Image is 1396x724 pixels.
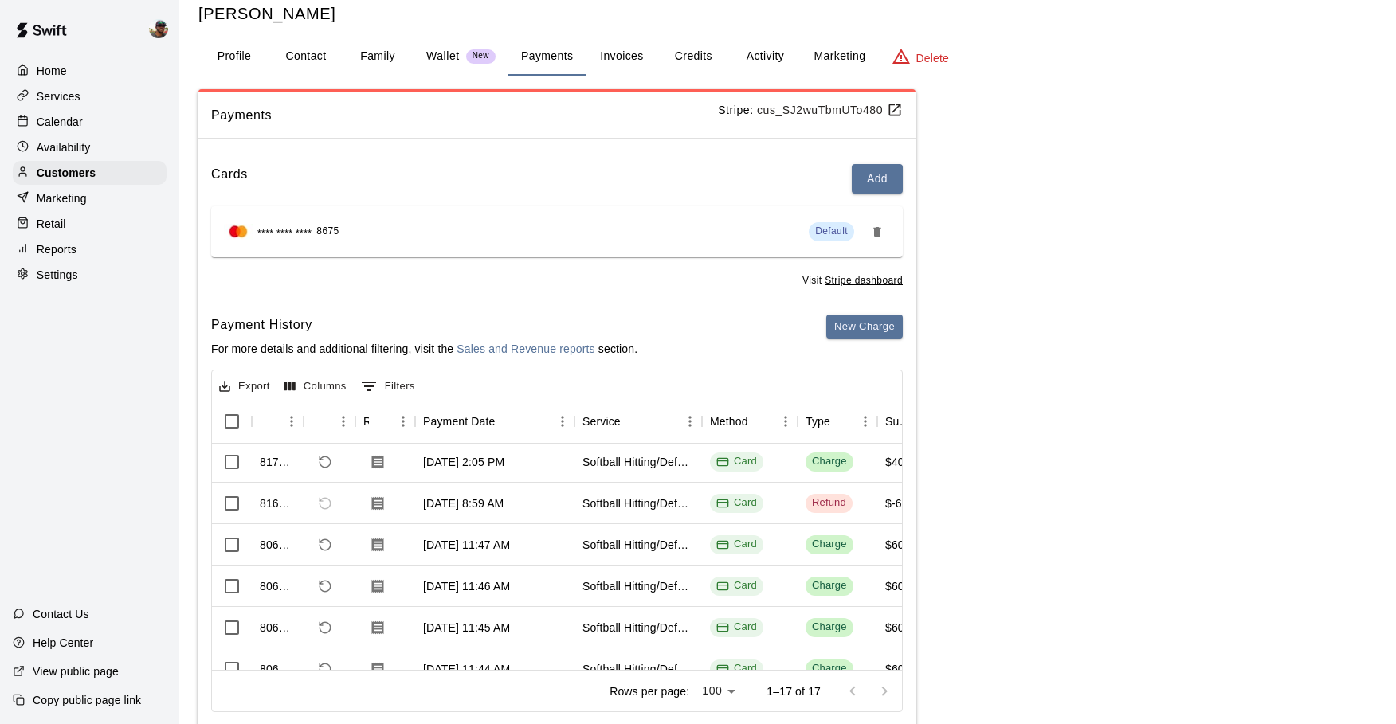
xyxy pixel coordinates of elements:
button: Activity [729,37,801,76]
p: For more details and additional filtering, visit the section. [211,341,637,357]
p: Rows per page: [610,683,689,699]
div: $60.00 [885,661,920,677]
p: Customers [37,165,96,181]
button: Show filters [357,374,419,399]
button: Download Receipt [363,655,392,683]
button: Invoices [586,37,657,76]
span: Payments [211,105,718,126]
button: Select columns [280,374,351,399]
button: Menu [551,409,574,433]
h5: [PERSON_NAME] [198,3,1377,25]
div: Service [582,399,621,444]
div: Method [710,399,748,444]
div: Sep 9, 2025, 11:45 AM [423,620,510,636]
div: 817315 [260,454,296,470]
span: Refund payment [312,614,339,641]
img: Ben Boykin [149,19,168,38]
button: Credits [657,37,729,76]
div: Card [716,495,757,511]
span: Refund payment [312,448,339,475]
div: Charge [812,661,847,676]
div: Card [716,537,757,552]
h6: Payment History [211,315,637,335]
button: Profile [198,37,270,76]
button: Sort [260,410,282,432]
button: New Charge [826,315,903,339]
div: Receipt [355,399,415,444]
div: 806544 [260,537,296,553]
div: Sep 15, 2025, 2:05 PM [423,454,504,470]
button: Sort [621,410,643,432]
span: Refund payment [312,656,339,683]
button: Download Receipt [363,613,392,642]
div: Charge [812,454,847,469]
button: Remove [865,219,890,245]
p: Copy public page link [33,692,141,708]
div: Card [716,620,757,635]
a: Settings [13,263,167,287]
p: Availability [37,139,91,155]
button: Family [342,37,414,76]
div: 806536 [260,620,296,636]
button: Contact [270,37,342,76]
p: Services [37,88,80,104]
div: Card [716,661,757,676]
div: 100 [696,679,741,702]
button: Download Receipt [363,489,392,518]
div: 816679 [260,495,296,511]
span: Refund payment [312,573,339,600]
button: Sort [748,410,771,432]
button: Menu [853,409,877,433]
p: 1–17 of 17 [767,683,821,699]
button: Sort [496,410,518,432]
a: Calendar [13,110,167,134]
div: Sep 15, 2025, 8:59 AM [423,495,504,511]
a: Availability [13,135,167,159]
div: Payment Date [423,399,496,444]
button: Sort [369,410,391,432]
div: Receipt [363,399,369,444]
div: Type [806,399,830,444]
div: $-60.00 [885,495,924,511]
div: Services [13,84,167,108]
div: Method [702,399,798,444]
div: $60.00 [885,620,920,636]
div: Card [716,454,757,469]
button: Menu [391,409,415,433]
a: Marketing [13,186,167,210]
p: Delete [916,50,949,66]
button: Menu [280,409,304,433]
div: Ben Boykin [146,13,179,45]
a: Customers [13,161,167,185]
div: 806539 [260,578,296,594]
span: Default [815,225,848,237]
span: 8675 [316,224,339,240]
span: New [466,51,496,61]
div: Softball Hitting/Defense Training: 30 min [582,454,694,470]
div: Card [716,578,757,593]
a: cus_SJ2wuTbmUTo480 [757,104,903,116]
button: Download Receipt [363,572,392,601]
div: $40.00 [885,454,920,470]
a: Retail [13,212,167,236]
a: Home [13,59,167,83]
button: Menu [774,409,798,433]
p: Marketing [37,190,87,206]
p: Stripe: [718,102,903,119]
div: Softball Hitting/Defense Training: 1 hour [582,537,694,553]
a: Stripe dashboard [825,275,903,286]
div: Service [574,399,702,444]
div: Refund [812,495,846,511]
div: basic tabs example [198,37,1377,76]
p: Contact Us [33,606,89,622]
a: Reports [13,237,167,261]
div: Subtotal [885,399,911,444]
span: Refund payment [312,531,339,558]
